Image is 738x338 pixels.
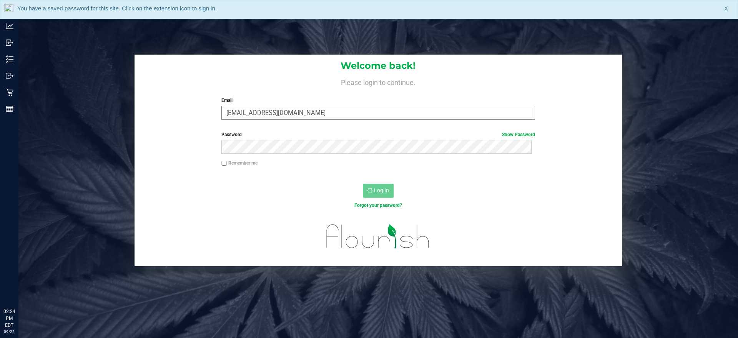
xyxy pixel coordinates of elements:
a: Forgot your password? [354,203,402,208]
label: Email [221,97,535,104]
inline-svg: Inbound [6,39,13,47]
button: Log In [363,184,394,198]
span: Log In [374,187,389,193]
img: flourish_logo.svg [317,217,439,256]
inline-svg: Inventory [6,55,13,63]
span: Password [221,132,242,137]
label: Remember me [221,160,258,167]
h1: Welcome back! [135,61,622,71]
input: Remember me [221,161,227,166]
inline-svg: Reports [6,105,13,113]
span: X [724,4,728,13]
a: Show Password [502,132,535,137]
h4: Please login to continue. [135,77,622,86]
inline-svg: Analytics [6,22,13,30]
img: notLoggedInIcon.png [4,4,13,15]
p: 09/25 [3,329,15,335]
inline-svg: Retail [6,88,13,96]
inline-svg: Outbound [6,72,13,80]
span: You have a saved password for this site. Click on the extension icon to sign in. [17,5,217,12]
p: 02:24 PM EDT [3,308,15,329]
